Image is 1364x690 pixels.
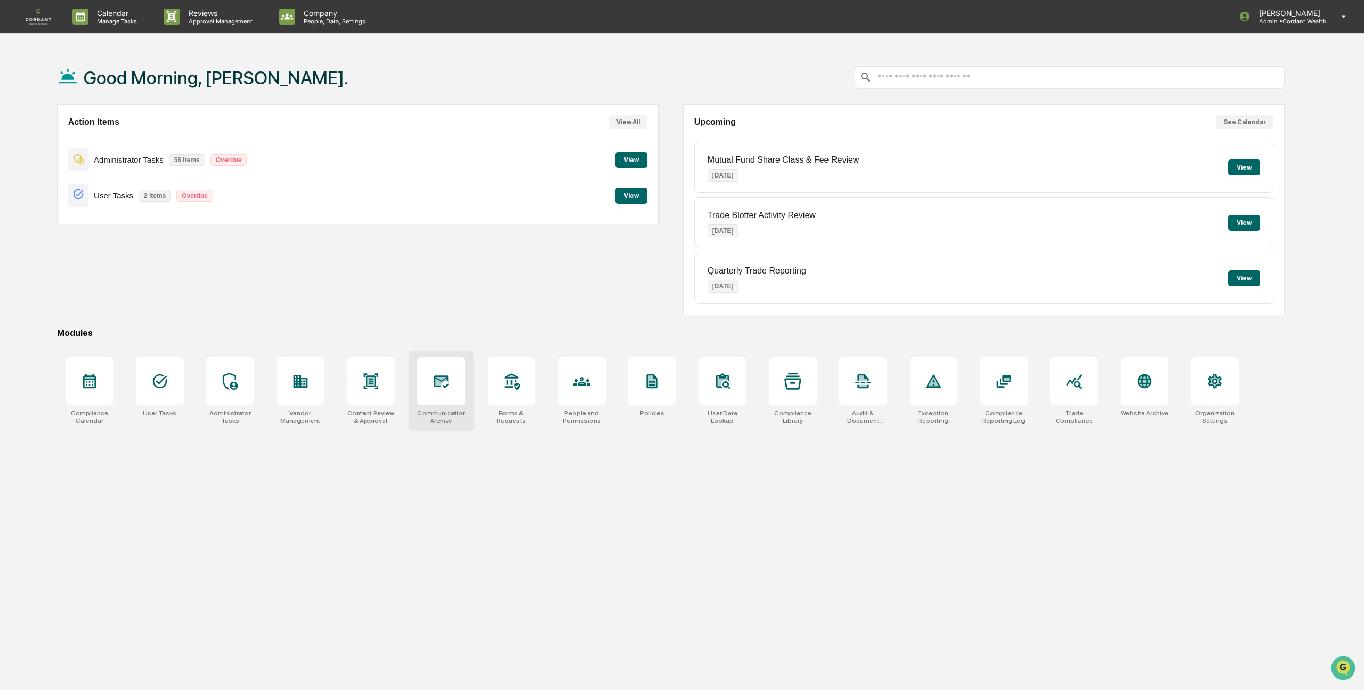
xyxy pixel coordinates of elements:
img: logo [26,9,51,25]
div: User Tasks [143,410,176,417]
h2: Upcoming [694,117,736,127]
span: • [88,145,92,154]
p: [DATE] [708,224,738,237]
img: 1746055101610-c473b297-6a78-478c-a979-82029cc54cd1 [11,82,30,101]
div: Audit & Document Logs [839,410,887,424]
div: Compliance Library [769,410,817,424]
a: 🗄️Attestations [73,185,136,204]
button: Start new chat [181,85,194,98]
p: [DATE] [708,169,738,182]
p: Administrator Tasks [94,155,164,164]
p: Manage Tasks [88,18,142,25]
span: [DATE] [94,145,116,154]
p: Quarterly Trade Reporting [708,266,806,276]
p: Approval Management [180,18,258,25]
h2: Action Items [68,117,119,127]
p: [PERSON_NAME] [1251,9,1326,18]
div: Organization Settings [1191,410,1239,424]
div: 🗄️ [77,190,86,199]
div: Communications Archive [417,410,465,424]
div: Administrator Tasks [206,410,254,424]
div: Vendor Management [277,410,324,424]
button: View [1228,159,1260,175]
p: Company [295,9,371,18]
p: Reviews [180,9,258,18]
button: See all [165,116,194,129]
p: User Tasks [94,191,133,200]
img: Brenda McCombs [11,135,28,152]
div: Past conversations [11,118,71,127]
iframe: Open customer support [1330,655,1359,684]
p: Admin • Cordant Wealth [1251,18,1326,25]
div: Exception Reporting [910,410,957,424]
a: 🔎Data Lookup [6,205,71,224]
div: We're available if you need us! [36,92,135,101]
a: Powered byPylon [75,235,129,244]
div: Trade Compliance [1050,410,1098,424]
div: Start new chat [36,82,175,92]
button: View [1228,270,1260,286]
button: View [615,188,647,204]
div: 🖐️ [11,190,19,199]
span: Pylon [106,236,129,244]
p: [DATE] [708,280,738,293]
p: Overdue [210,154,247,166]
a: 🖐️Preclearance [6,185,73,204]
div: Website Archive [1121,410,1168,417]
p: Mutual Fund Share Class & Fee Review [708,155,859,165]
h1: Good Morning, [PERSON_NAME]. [84,67,348,89]
p: Overdue [176,190,213,202]
div: User Data Lookup [699,410,746,424]
span: Attestations [88,189,132,200]
p: Calendar [88,9,142,18]
a: View [615,154,647,164]
span: Preclearance [21,189,69,200]
span: [PERSON_NAME] [33,145,86,154]
p: 58 items [169,154,205,166]
p: 2 items [139,190,171,202]
p: People, Data, Settings [295,18,371,25]
button: View [1228,215,1260,231]
button: See Calendar [1216,115,1273,129]
div: Compliance Calendar [66,410,113,424]
div: 🔎 [11,211,19,219]
p: Trade Blotter Activity Review [708,211,816,220]
div: Policies [640,410,664,417]
a: View [615,190,647,200]
div: Compliance Reporting Log [980,410,1028,424]
div: Modules [57,328,1285,338]
div: People and Permissions [558,410,606,424]
div: Forms & Requests [488,410,535,424]
button: View All [609,115,647,129]
span: Data Lookup [21,210,67,220]
div: Content Review & Approval [347,410,395,424]
button: View [615,152,647,168]
p: How can we help? [11,22,194,39]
